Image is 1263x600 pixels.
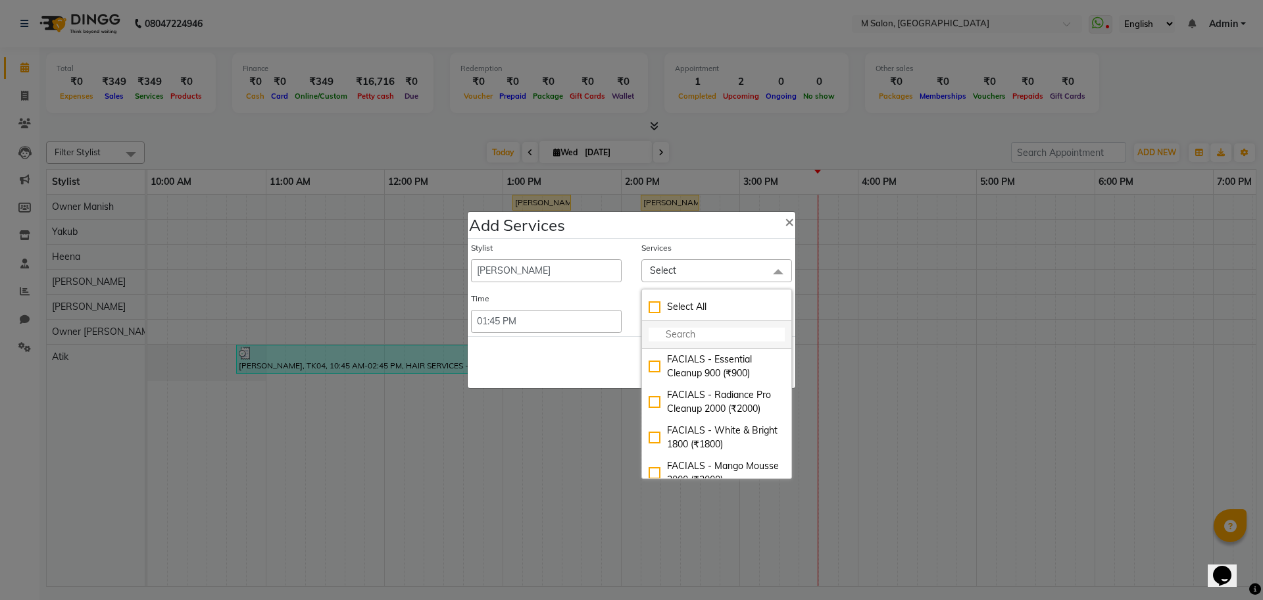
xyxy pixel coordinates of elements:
span: × [785,211,794,231]
div: Select All [649,300,785,314]
label: Services [641,242,672,254]
span: Select [650,264,676,276]
label: Time [471,293,489,305]
h4: Add Services [469,213,565,237]
input: multiselect-search [649,328,785,341]
div: FACIALS - White & Bright 1800 (₹1800) [649,424,785,451]
label: Stylist [471,242,493,254]
iframe: chat widget [1208,547,1250,587]
button: Close [774,203,805,239]
div: FACIALS - Radiance Pro Cleanup 2000 (₹2000) [649,388,785,416]
div: FACIALS - Essential Cleanup 900 (₹900) [649,353,785,380]
div: FACIALS - Mango Mousse 3000 (₹3000) [649,459,785,487]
